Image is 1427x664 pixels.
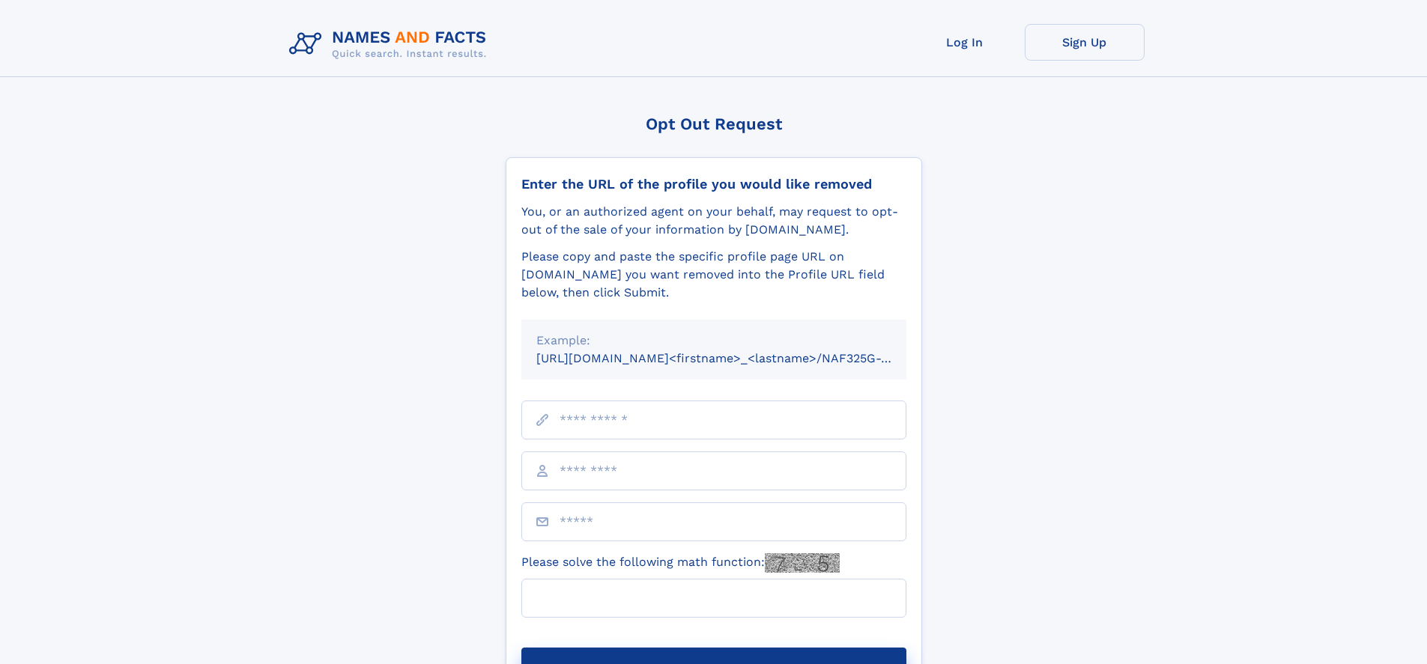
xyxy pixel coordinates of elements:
[1025,24,1145,61] a: Sign Up
[536,332,891,350] div: Example:
[521,248,906,302] div: Please copy and paste the specific profile page URL on [DOMAIN_NAME] you want removed into the Pr...
[521,553,840,573] label: Please solve the following math function:
[506,115,922,133] div: Opt Out Request
[283,24,499,64] img: Logo Names and Facts
[905,24,1025,61] a: Log In
[521,176,906,192] div: Enter the URL of the profile you would like removed
[536,351,935,365] small: [URL][DOMAIN_NAME]<firstname>_<lastname>/NAF325G-xxxxxxxx
[521,203,906,239] div: You, or an authorized agent on your behalf, may request to opt-out of the sale of your informatio...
